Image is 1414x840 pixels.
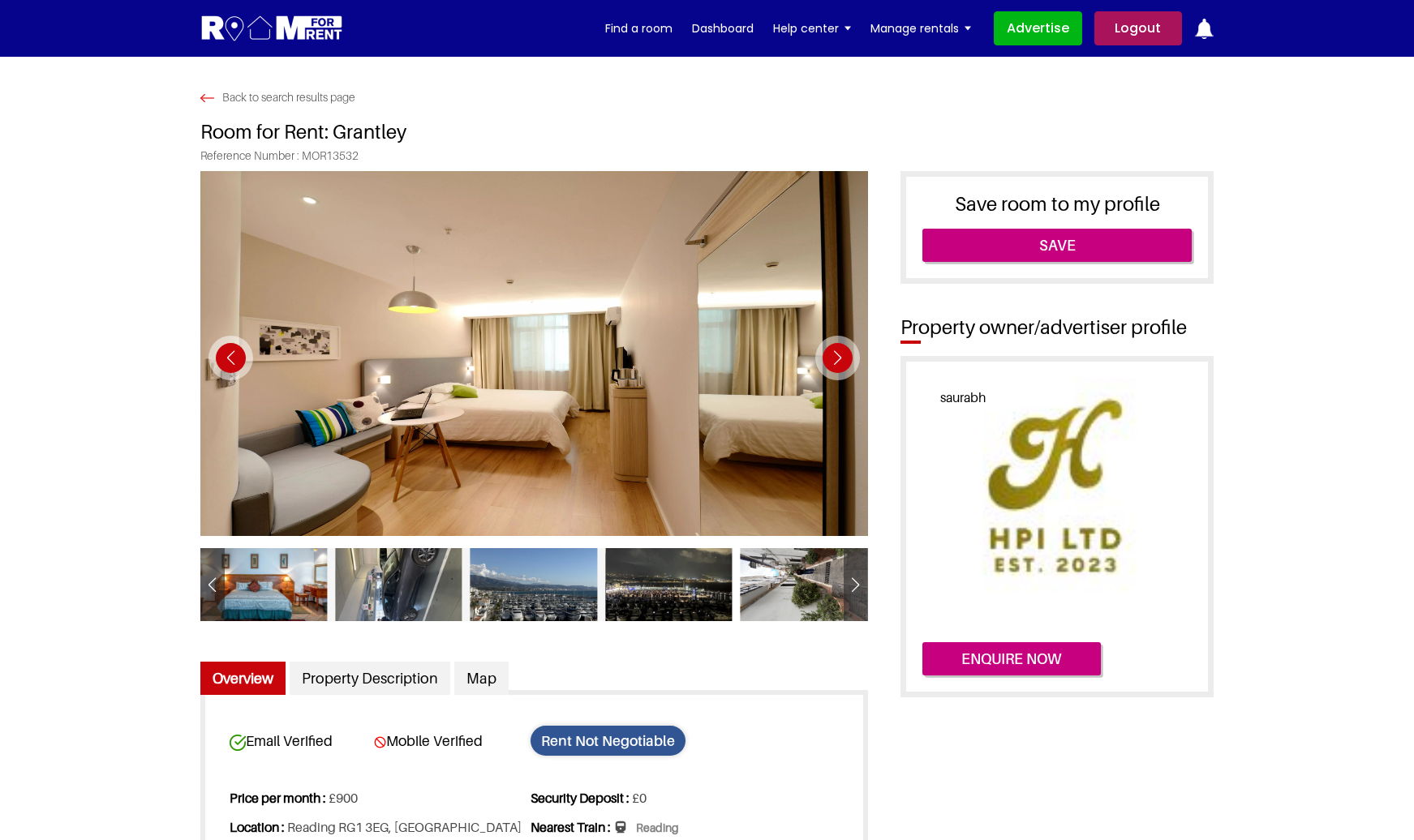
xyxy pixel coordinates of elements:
[922,642,1101,676] button: Enquire now
[922,229,1193,263] a: Save
[1094,11,1182,45] a: Logout
[200,171,868,536] img: Photo 1 of Grantley located at Reading RG1 3EG, UK
[616,821,679,837] span: Reading
[290,662,450,696] a: Property Description
[230,735,246,751] img: card-verified
[531,784,829,812] li: £0
[454,662,509,696] a: Map
[230,819,285,835] strong: Location :
[208,336,253,380] div: Previous slide
[200,91,355,105] a: Back to search results page
[200,567,225,606] div: Previous slide
[1194,19,1214,39] img: ic-notification
[870,16,971,41] a: Manage rentals
[531,790,630,806] strong: Security Deposit :
[773,16,851,41] a: Help center
[230,790,326,806] strong: Price per month :
[531,819,611,835] strong: Nearest Train :
[230,732,372,750] span: Email Verified
[994,11,1082,45] a: Advertise
[922,193,1193,216] h3: Save room to my profile
[200,94,214,102] img: Search
[927,384,999,412] span: saurabh
[200,14,344,44] img: Logo for Room for Rent, featuring a welcoming design with a house icon and modern typography
[844,567,868,606] div: Next slide
[230,784,528,812] li: £900
[531,726,686,756] span: Rent Not Negotiable
[200,105,1214,149] h1: Room for Rent: Grantley
[922,378,1193,610] img: Profile
[605,16,673,41] a: Find a room
[200,662,286,696] a: Overview
[815,336,860,380] div: Next slide
[374,732,516,749] span: Mobile Verified
[892,316,1214,340] h2: Property owner/advertiser profile
[692,16,754,41] a: Dashboard
[374,736,386,748] img: card-verified
[200,149,1214,171] span: Reference Number : MOR13532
